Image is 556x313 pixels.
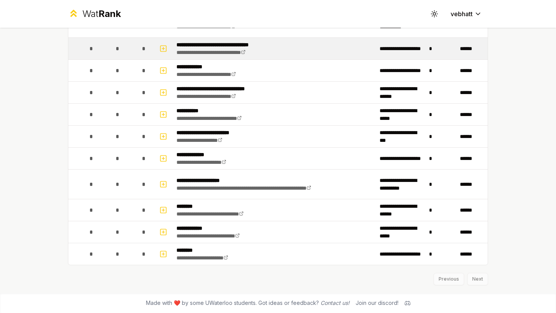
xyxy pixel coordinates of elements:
[451,9,473,19] span: vebhatt
[146,299,349,307] span: Made with ❤️ by some UWaterloo students. Got ideas or feedback?
[444,7,488,21] button: vebhatt
[356,299,398,307] div: Join our discord!
[98,8,121,19] span: Rank
[320,300,349,306] a: Contact us!
[82,8,121,20] div: Wat
[68,8,121,20] a: WatRank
